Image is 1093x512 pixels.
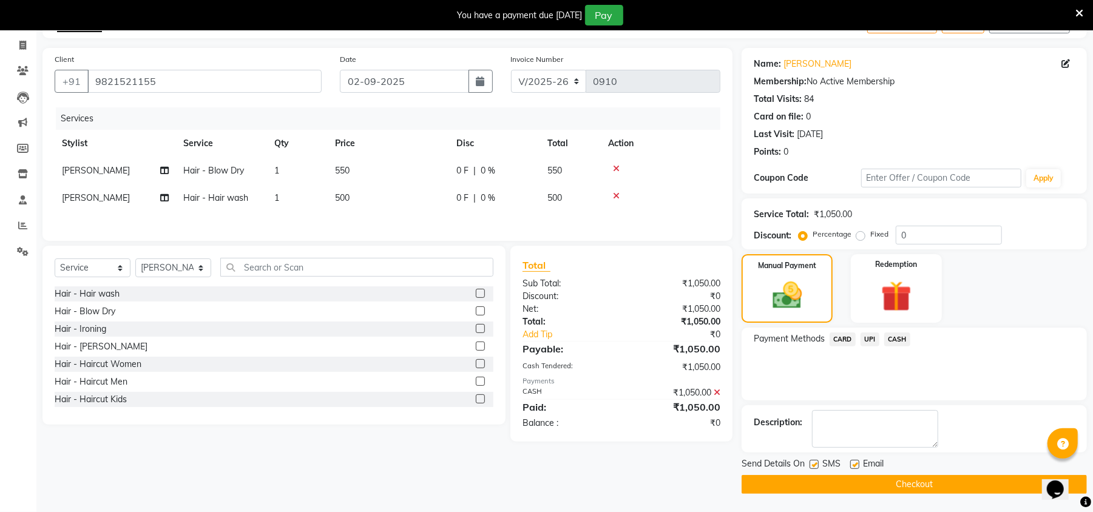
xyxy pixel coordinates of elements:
[183,192,248,203] span: Hair - Hair wash
[813,229,851,240] label: Percentage
[783,146,788,158] div: 0
[822,457,841,473] span: SMS
[340,54,356,65] label: Date
[55,54,74,65] label: Client
[55,358,141,371] div: Hair - Haircut Women
[274,165,279,176] span: 1
[513,417,621,429] div: Balance :
[621,290,729,303] div: ₹0
[55,340,147,353] div: Hair - [PERSON_NAME]
[863,457,884,473] span: Email
[55,376,127,388] div: Hair - Haircut Men
[473,192,476,204] span: |
[55,323,106,335] div: Hair - Ironing
[754,146,781,158] div: Points:
[335,192,350,203] span: 500
[804,93,814,106] div: 84
[540,130,601,157] th: Total
[449,130,540,157] th: Disc
[783,58,851,70] a: [PERSON_NAME]
[754,208,809,221] div: Service Total:
[513,277,621,290] div: Sub Total:
[62,165,130,176] span: [PERSON_NAME]
[621,342,729,356] div: ₹1,050.00
[513,303,621,315] div: Net:
[754,58,781,70] div: Name:
[754,229,791,242] div: Discount:
[621,303,729,315] div: ₹1,050.00
[754,128,794,141] div: Last Visit:
[87,70,322,93] input: Search by Name/Mobile/Email/Code
[267,130,328,157] th: Qty
[513,315,621,328] div: Total:
[183,165,244,176] span: Hair - Blow Dry
[456,192,469,204] span: 0 F
[328,130,449,157] th: Price
[1042,463,1081,500] iframe: chat widget
[220,258,493,277] input: Search or Scan
[458,9,583,22] div: You have a payment due [DATE]
[274,192,279,203] span: 1
[870,229,888,240] label: Fixed
[754,332,825,345] span: Payment Methods
[481,192,495,204] span: 0 %
[754,75,1075,88] div: No Active Membership
[754,110,804,123] div: Card on file:
[742,475,1087,494] button: Checkout
[547,165,562,176] span: 550
[473,164,476,177] span: |
[335,165,350,176] span: 550
[754,75,807,88] div: Membership:
[875,259,917,270] label: Redemption
[481,164,495,177] span: 0 %
[55,130,176,157] th: Stylist
[513,342,621,356] div: Payable:
[513,361,621,374] div: Cash Tendered:
[55,70,89,93] button: +91
[456,164,469,177] span: 0 F
[814,208,852,221] div: ₹1,050.00
[523,259,550,272] span: Total
[871,277,921,315] img: _gift.svg
[513,400,621,414] div: Paid:
[763,278,811,312] img: _cash.svg
[601,130,720,157] th: Action
[621,417,729,429] div: ₹0
[754,93,802,106] div: Total Visits:
[797,128,823,141] div: [DATE]
[754,172,861,184] div: Coupon Code
[62,192,130,203] span: [PERSON_NAME]
[621,277,729,290] div: ₹1,050.00
[513,386,621,399] div: CASH
[1026,169,1061,187] button: Apply
[884,332,910,346] span: CASH
[830,332,856,346] span: CARD
[621,361,729,374] div: ₹1,050.00
[511,54,564,65] label: Invoice Number
[806,110,811,123] div: 0
[56,107,729,130] div: Services
[547,192,562,203] span: 500
[758,260,816,271] label: Manual Payment
[55,393,127,406] div: Hair - Haircut Kids
[176,130,267,157] th: Service
[621,386,729,399] div: ₹1,050.00
[55,305,115,318] div: Hair - Blow Dry
[513,290,621,303] div: Discount:
[621,315,729,328] div: ₹1,050.00
[523,376,720,386] div: Payments
[585,5,623,25] button: Pay
[742,457,805,473] span: Send Details On
[513,328,640,341] a: Add Tip
[861,332,879,346] span: UPI
[861,169,1021,187] input: Enter Offer / Coupon Code
[621,400,729,414] div: ₹1,050.00
[55,288,120,300] div: Hair - Hair wash
[640,328,729,341] div: ₹0
[754,416,802,429] div: Description:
